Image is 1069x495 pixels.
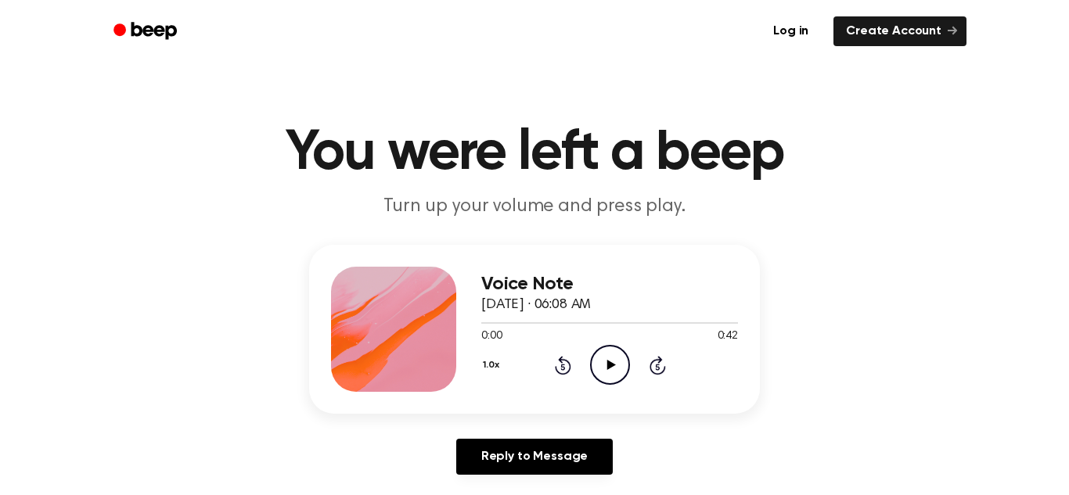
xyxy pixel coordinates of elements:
[481,328,502,345] span: 0:00
[833,16,966,46] a: Create Account
[134,125,935,181] h1: You were left a beep
[481,274,738,295] h3: Voice Note
[718,328,738,345] span: 0:42
[758,13,824,49] a: Log in
[234,194,835,220] p: Turn up your volume and press play.
[481,298,591,312] span: [DATE] · 06:08 AM
[456,439,613,475] a: Reply to Message
[103,16,191,47] a: Beep
[481,352,505,378] button: 1.0x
